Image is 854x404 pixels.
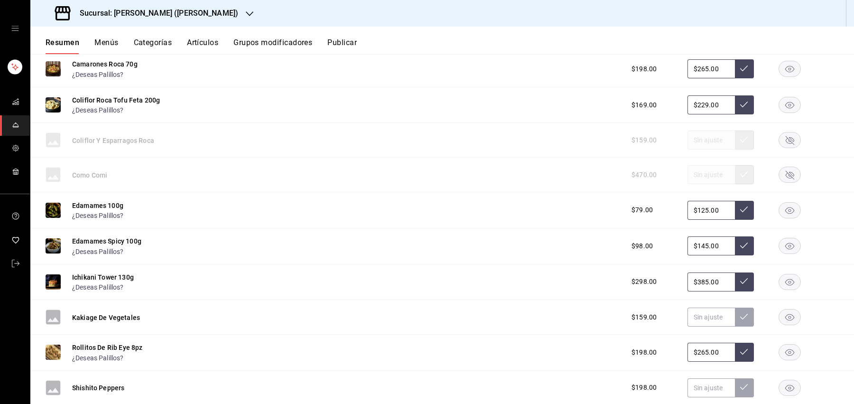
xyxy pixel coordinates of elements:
button: ¿Deseas Palillos? [72,247,124,256]
span: $169.00 [631,100,657,110]
span: $298.00 [631,277,657,287]
input: Sin ajuste [687,343,735,362]
button: open drawer [11,25,19,32]
button: Categorías [134,38,172,54]
span: $198.00 [631,383,657,393]
img: Preview [46,345,61,360]
button: ¿Deseas Palillos? [72,282,124,292]
button: ¿Deseas Palillos? [72,211,124,220]
input: Sin ajuste [687,95,735,114]
button: Publicar [327,38,357,54]
button: ¿Deseas Palillos? [72,105,124,115]
img: Preview [46,97,61,113]
button: ¿Deseas Palillos? [72,353,124,363]
input: Sin ajuste [687,308,735,327]
button: Edamames 100g [72,201,123,210]
button: Artículos [187,38,218,54]
button: Ichikani Tower 130g [72,272,134,282]
span: $79.00 [631,205,653,215]
span: $159.00 [631,312,657,322]
img: Preview [46,238,61,254]
button: Camarones Roca 70g [72,59,138,69]
input: Sin ajuste [687,201,735,220]
button: Coliflor Roca Tofu Feta 200g [72,95,160,105]
input: Sin ajuste [687,378,735,397]
div: navigation tabs [46,38,854,54]
button: Resumen [46,38,79,54]
img: Preview [46,203,61,218]
button: Kakiage De Vegetales [72,313,140,322]
span: $198.00 [631,348,657,357]
button: ¿Deseas Palillos? [72,70,124,79]
button: Rollitos De Rib Eye 8pz [72,343,142,352]
input: Sin ajuste [687,59,735,78]
img: Preview [46,274,61,290]
input: Sin ajuste [687,236,735,255]
h3: Sucursal: [PERSON_NAME] ([PERSON_NAME]) [72,8,238,19]
button: Shishito Peppers [72,383,124,393]
button: Menús [94,38,118,54]
span: $98.00 [631,241,653,251]
button: Grupos modificadores [233,38,312,54]
span: $198.00 [631,64,657,74]
img: Preview [46,61,61,76]
button: Edamames Spicy 100g [72,236,141,246]
input: Sin ajuste [687,272,735,291]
